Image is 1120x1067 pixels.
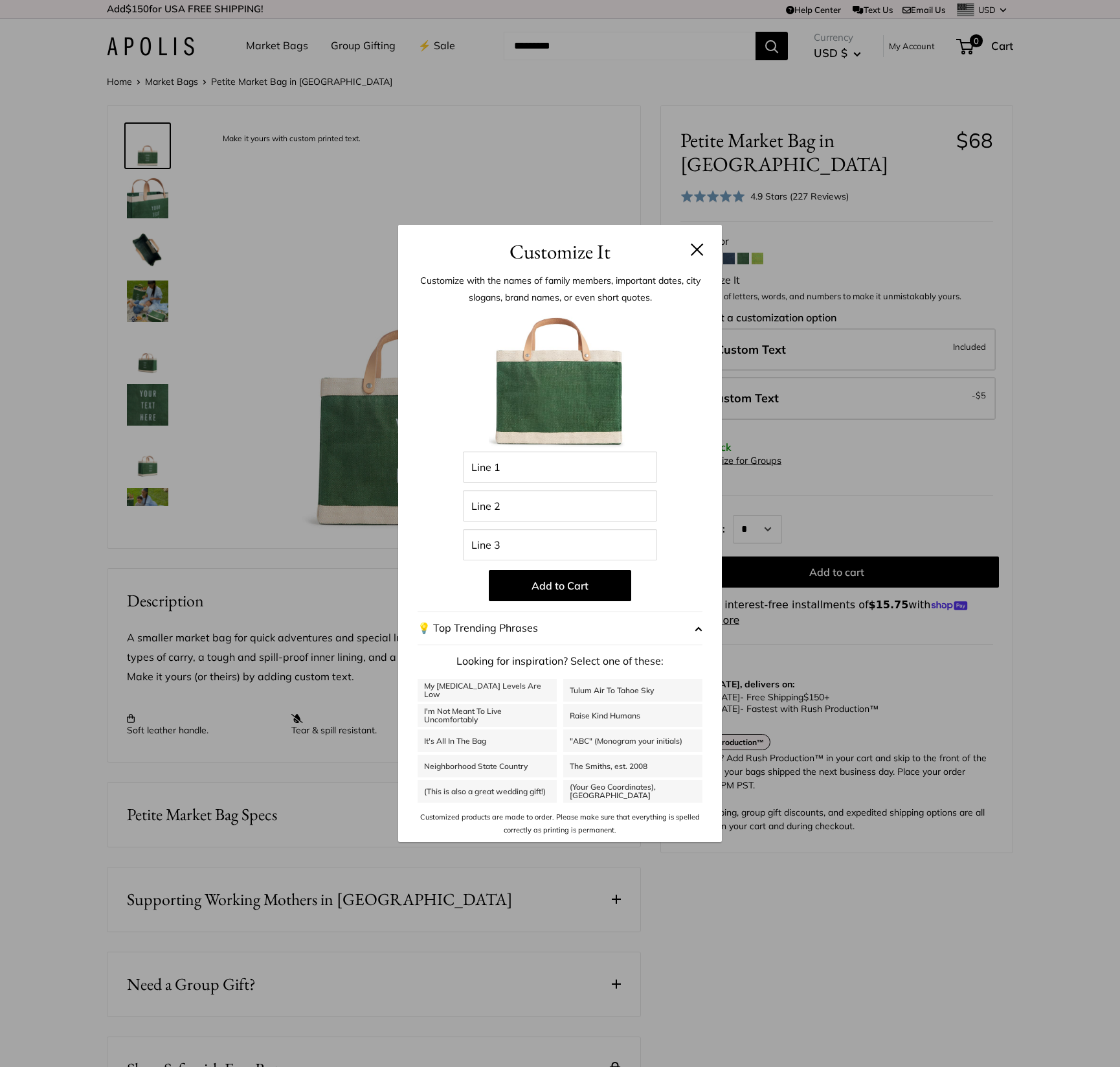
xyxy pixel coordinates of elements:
[563,729,702,752] a: "ABC" (Monogram your initials)
[489,570,631,601] button: Add to Cart
[418,810,702,837] p: Customized products are made to order. Please make sure that everything is spelled correctly as p...
[489,309,631,452] img: Customizer_PMB_Green.jpg
[563,780,702,803] a: (Your Geo Coordinates), [GEOGRAPHIC_DATA]
[418,272,702,306] p: Customize with the names of family members, important dates, city slogans, brand names, or even s...
[563,704,702,727] a: Raise Kind Humans
[563,755,702,777] a: The Smiths, est. 2008
[418,612,702,645] button: 💡 Top Trending Phrases
[418,652,702,671] p: Looking for inspiration? Select one of these:
[418,679,557,702] a: My [MEDICAL_DATA] Levels Are Low
[418,704,557,727] a: I'm Not Meant To Live Uncomfortably
[418,780,557,803] a: (This is also a great wedding gift!)
[418,755,557,777] a: Neighborhood State Country
[418,236,702,267] h3: Customize It
[563,679,702,702] a: Tulum Air To Tahoe Sky
[418,729,557,752] a: It's All In The Bag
